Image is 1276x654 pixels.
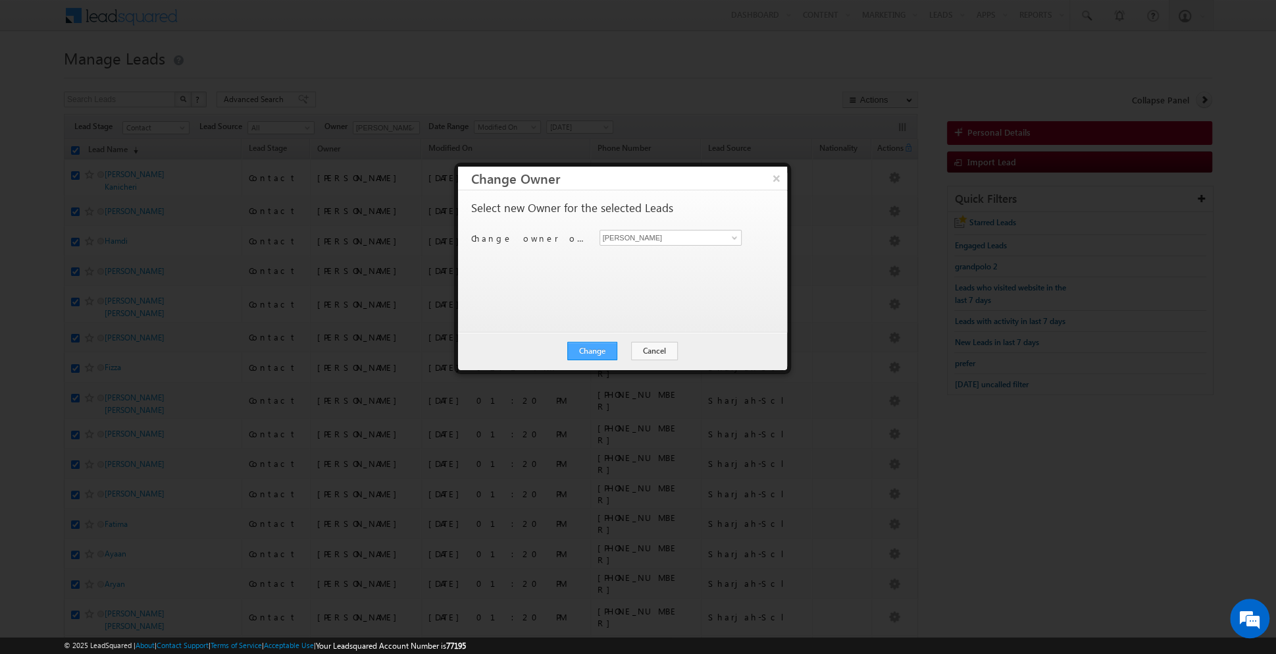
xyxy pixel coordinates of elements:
[316,641,466,651] span: Your Leadsquared Account Number is
[22,69,55,86] img: d_60004797649_company_0_60004797649
[17,122,240,395] textarea: Type your message and hit 'Enter'
[471,167,787,190] h3: Change Owner
[600,230,742,246] input: Type to Search
[446,641,466,651] span: 77195
[631,342,678,360] button: Cancel
[64,640,466,652] span: © 2025 LeadSquared | | | | |
[216,7,247,38] div: Minimize live chat window
[136,641,155,649] a: About
[766,167,787,190] button: ×
[68,69,221,86] div: Chat with us now
[725,231,741,244] a: Show All Items
[264,641,314,649] a: Acceptable Use
[179,406,239,423] em: Start Chat
[211,641,262,649] a: Terms of Service
[157,641,209,649] a: Contact Support
[471,202,673,214] p: Select new Owner for the selected Leads
[567,342,617,360] button: Change
[471,232,590,244] p: Change owner of 50 leads to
